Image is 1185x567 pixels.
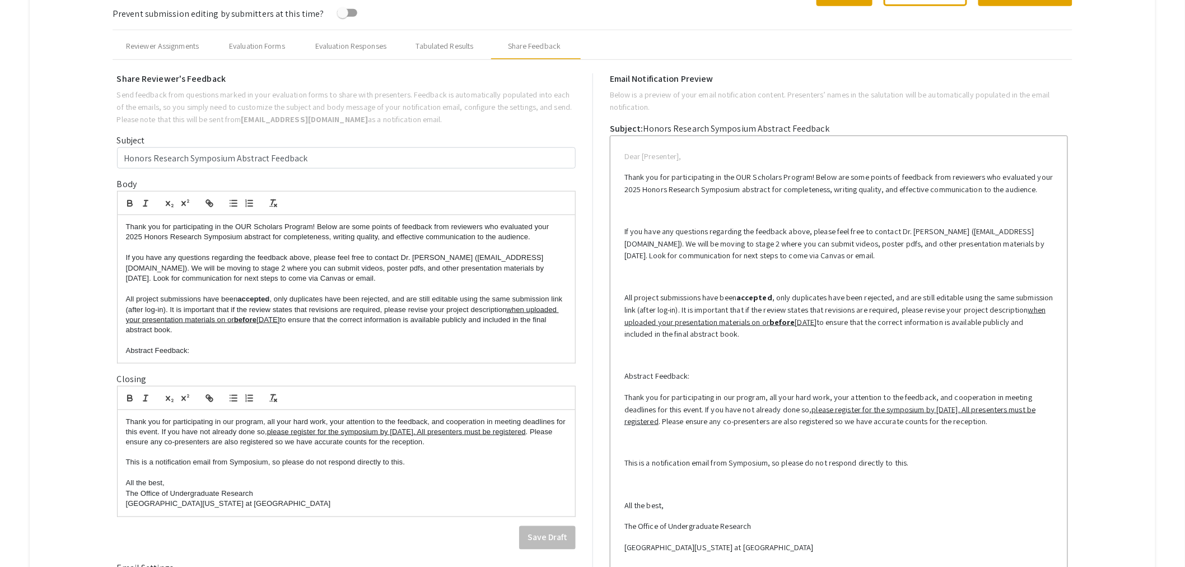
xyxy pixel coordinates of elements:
[624,457,1053,470] p: This is a notification email from Symposium, so please do not respond directly to this.
[8,517,48,559] iframe: Chat
[126,294,567,336] p: All project submissions have been , only duplicates have been rejected, and are still editable us...
[117,373,147,386] label: Closing
[126,478,567,489] p: All the best,
[234,315,256,324] u: before
[519,526,576,550] button: Save Draft
[126,222,567,243] p: Thank you for participating in the OUR Scholars Program! Below are some points of feedback from r...
[416,40,474,52] div: Tabulated Results
[624,391,1053,427] p: Thank you for participating in our program, all your hard work, your attention to the feedback, a...
[508,40,561,52] div: Share Feedback
[624,500,1053,512] p: All the best,
[126,305,559,324] u: when uploaded your presentation materials on or
[736,292,772,303] strong: accepted
[117,147,576,169] input: Subject
[610,73,1068,84] h6: Email Notification Preview
[624,404,1036,427] u: please register for the symposium by [DATE]. All presenters must be registered
[126,346,567,356] p: Abstract Feedback:
[117,178,137,191] label: Body
[624,171,1053,195] p: Thank you for participating in the OUR Scholars Program! Below are some points of feedback from r...
[126,417,567,448] p: Thank you for participating in our program, all your hard work, your attention to the feedback, a...
[624,542,1053,554] p: [GEOGRAPHIC_DATA][US_STATE] at [GEOGRAPHIC_DATA]
[267,427,526,436] u: please register for the symposium by [DATE]. All presenters must be registered
[610,123,643,134] span: Subject:
[624,225,1053,262] p: If you have any questions regarding the feedback above, please feel free to contact Dr. [PERSON_N...
[113,8,324,20] span: Prevent submission editing by submitters at this time?
[126,253,567,283] p: If you have any questions regarding the feedback above, please feel free to contact Dr. [PERSON_N...
[624,150,1053,162] p: Dear [Presenter],
[237,295,269,303] strong: accepted
[624,370,1053,382] p: Abstract Feedback:
[117,89,576,125] p: Send feedback from questions marked in your evaluation forms to share with presenters. Feedback i...
[126,40,199,52] div: Reviewer Assignments
[229,40,285,52] div: Evaluation Forms
[610,89,1068,113] p: Below is a preview of your email notification content. Presenters’ names in the salutation will b...
[315,40,386,52] div: Evaluation Responses
[795,317,817,327] u: [DATE]
[624,304,1046,327] u: when uploaded your presentation materials on or
[241,114,368,124] b: [EMAIL_ADDRESS][DOMAIN_NAME]
[117,134,145,147] label: Subject
[126,489,567,499] p: The Office of Undergraduate Research
[126,499,567,509] p: [GEOGRAPHIC_DATA][US_STATE] at [GEOGRAPHIC_DATA]
[256,315,280,324] u: [DATE]
[769,317,795,327] u: before
[126,458,567,468] p: This is a notification email from Symposium, so please do not respond directly to this.
[624,520,1053,533] p: The Office of Undergraduate Research
[624,291,1053,340] p: All project submissions have been , only duplicates have been rejected, and are still editable us...
[117,73,576,84] h6: Share Reviewer's Feedback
